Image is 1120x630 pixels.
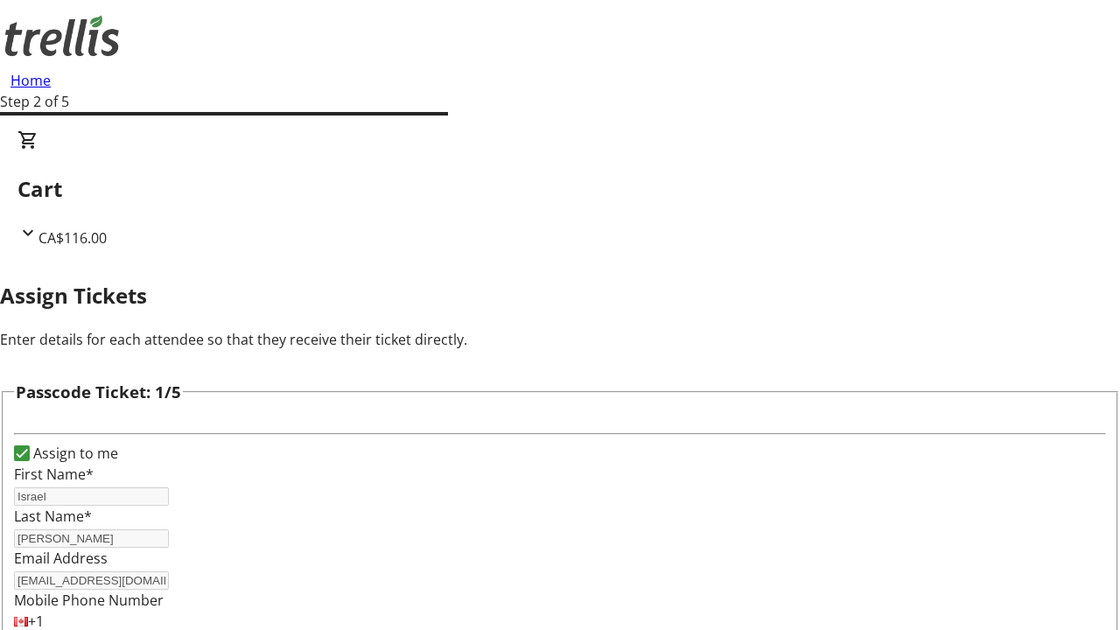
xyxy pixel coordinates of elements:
[16,380,181,404] h3: Passcode Ticket: 1/5
[30,443,118,464] label: Assign to me
[17,129,1102,248] div: CartCA$116.00
[14,507,92,526] label: Last Name*
[17,173,1102,205] h2: Cart
[14,465,94,484] label: First Name*
[38,228,107,248] span: CA$116.00
[14,591,164,610] label: Mobile Phone Number
[14,549,108,568] label: Email Address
